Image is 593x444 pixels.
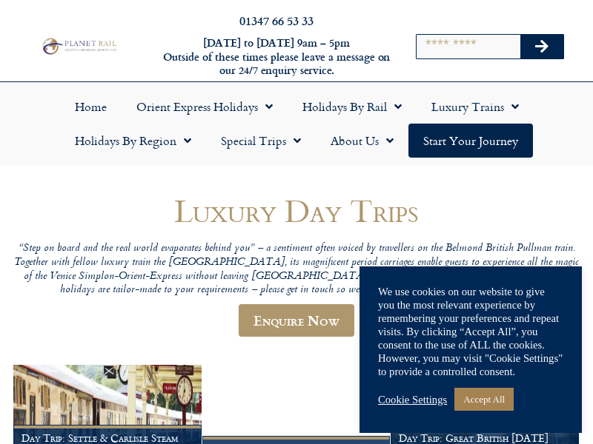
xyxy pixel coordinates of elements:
[454,388,514,411] a: Accept All
[239,304,354,337] a: Enquire Now
[239,12,314,29] a: 01347 66 53 33
[378,285,563,378] div: We use cookies on our website to give you the most relevant experience by remembering your prefer...
[162,36,391,78] h6: [DATE] to [DATE] 9am – 5pm Outside of these times please leave a message on our 24/7 enquiry serv...
[60,90,122,124] a: Home
[520,35,563,58] button: Search
[39,36,119,55] img: Planet Rail Train Holidays Logo
[288,90,417,124] a: Holidays by Rail
[122,90,288,124] a: Orient Express Holidays
[206,124,316,158] a: Special Trips
[378,393,447,406] a: Cookie Settings
[13,242,580,297] p: “Step on board and the real world evaporates behind you” – a sentiment often voiced by travellers...
[7,90,586,158] nav: Menu
[408,124,533,158] a: Start your Journey
[417,90,534,124] a: Luxury Trains
[316,124,408,158] a: About Us
[60,124,206,158] a: Holidays by Region
[13,193,580,228] h1: Luxury Day Trips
